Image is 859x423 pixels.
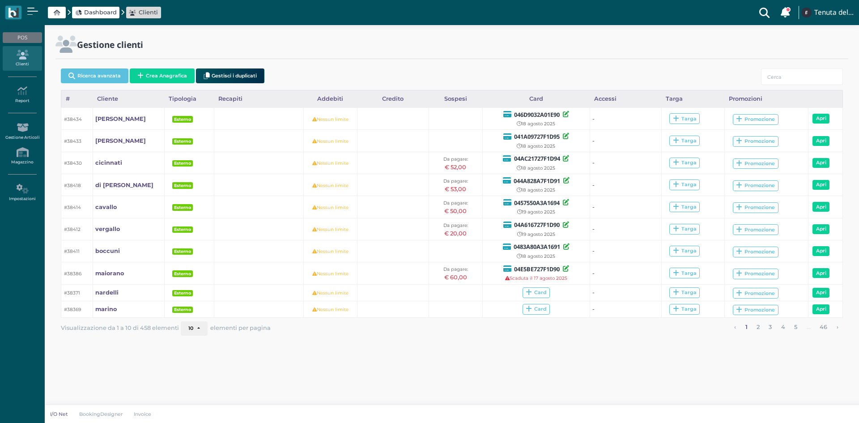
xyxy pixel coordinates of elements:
small: #38411 [64,248,80,254]
small: Nessun limite [312,226,349,232]
a: [PERSON_NAME] [95,115,146,123]
b: Esterno [174,117,191,122]
a: cavallo [95,203,117,211]
div: Promozione [736,270,775,277]
small: #38433 [64,138,81,144]
div: Targa [673,226,697,232]
b: nardelli [95,289,119,296]
div: Cliente [93,90,164,107]
b: boccuni [95,248,120,254]
td: - [590,218,661,240]
a: Apri [812,304,829,314]
td: - [590,262,661,284]
a: pagina precedente [731,321,739,333]
div: € 20,00 [431,229,480,238]
div: Tipologia [164,90,214,107]
div: elementi per pagina [181,321,271,336]
span: Clienti [139,8,158,17]
a: alla pagina 4 [778,321,788,333]
a: alla pagina 1 [742,321,750,333]
div: Promozione [736,226,775,233]
a: Apri [812,288,829,298]
small: Nessun limite [312,160,349,166]
b: cavallo [95,204,117,210]
div: € 53,00 [431,185,480,193]
div: Sospesi [429,90,482,107]
b: 046D9032A01E90 [514,111,560,119]
div: Promozione [736,204,775,211]
div: Targa [661,90,724,107]
div: Credito [357,90,429,107]
b: Esterno [174,139,191,144]
div: Promozione [736,160,775,167]
a: di [PERSON_NAME] [95,181,153,189]
small: 19 agosto 2025 [517,231,555,237]
div: Promozione [736,290,775,297]
a: Apri [812,114,829,124]
div: Targa [673,306,697,312]
b: 04A616727F1D90 [514,221,560,229]
b: Esterno [174,227,191,232]
div: Recapiti [214,90,303,107]
div: POS [3,32,42,43]
a: cicinnati [95,158,122,167]
td: - [590,152,661,174]
b: Esterno [174,183,191,188]
b: Esterno [174,205,191,210]
div: Promozioni [725,90,808,107]
a: maiorano [95,269,124,278]
b: Esterno [174,291,191,295]
small: Nessun limite [312,248,349,254]
td: - [590,301,661,317]
div: Card [482,90,590,107]
a: Clienti [129,8,158,17]
b: [PERSON_NAME] [95,137,146,144]
b: marino [95,306,117,312]
h4: Tenuta del Barco [814,9,854,17]
b: Esterno [174,161,191,166]
a: Clienti [3,46,42,71]
small: Da pagare: [443,266,468,272]
img: ... [801,8,811,17]
b: Esterno [174,271,191,276]
div: Targa [673,115,697,122]
a: [PERSON_NAME] [95,137,146,145]
small: #38414 [64,205,81,210]
a: marino [95,305,117,313]
button: 10 [181,321,208,336]
b: 04AC21727F1D94 [514,154,560,162]
td: - [590,130,661,152]
span: Visualizzazione da 1 a 10 di 458 elementi [61,322,179,334]
small: Nessun limite [312,307,349,312]
a: Magazzino [3,144,42,168]
input: Cerca [761,68,843,85]
span: Dashboard [84,8,117,17]
b: 041A09727F1D95 [514,132,560,141]
small: 19 agosto 2025 [517,209,555,215]
a: Apri [812,158,829,168]
b: vergallo [95,226,120,232]
a: ... Tenuta del Barco [800,2,854,23]
div: Addebiti [303,90,357,107]
a: vergallo [95,225,120,233]
b: Esterno [174,249,191,254]
a: alla pagina 5 [791,321,800,333]
a: alla pagina 46 [817,321,830,333]
small: #38418 [64,183,81,188]
small: Da pagare: [443,178,468,184]
b: 0457550A3A1694 [514,199,560,207]
small: #38386 [64,271,81,277]
span: 10 [188,325,193,332]
small: Scaduta il 17 agosto 2025 [505,275,567,281]
small: 18 agosto 2025 [517,121,555,127]
small: 18 agosto 2025 [517,143,555,149]
b: di [PERSON_NAME] [95,182,153,188]
a: Apri [812,180,829,190]
small: 18 agosto 2025 [517,253,555,259]
small: Da pagare: [443,200,468,206]
a: Apri [812,224,829,234]
b: 04E5BE727F1D90 [514,265,560,273]
b: cicinnati [95,159,122,166]
div: Promozione [736,248,775,255]
small: 18 agosto 2025 [517,187,555,193]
